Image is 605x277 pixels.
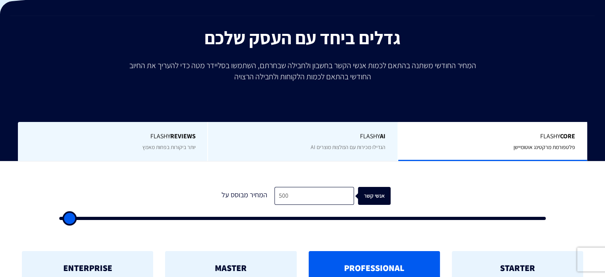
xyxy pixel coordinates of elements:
[220,132,385,141] span: Flashy
[142,143,195,151] span: יותר ביקורות בפחות מאמץ
[464,263,571,273] h2: STARTER
[410,132,575,141] span: Flashy
[514,143,575,151] span: פלטפורמת מרקטינג אוטומיישן
[321,263,428,273] h2: PROFESSIONAL
[215,187,274,205] div: המחיר מבוסס על
[34,263,141,273] h2: ENTERPRISE
[30,132,196,141] span: Flashy
[170,132,195,140] b: REVIEWS
[311,143,385,151] span: הגדילו מכירות עם המלצות מוצרים AI
[560,132,575,140] b: Core
[380,132,385,140] b: AI
[362,187,395,205] div: אנשי קשר
[177,263,284,273] h2: MASTER
[124,60,482,82] p: המחיר החודשי משתנה בהתאם לכמות אנשי הקשר בחשבון ולחבילה שבחרתם, השתמשו בסליידר מטה כדי להעריך את ...
[6,28,599,47] h2: גדלים ביחד עם העסק שלכם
